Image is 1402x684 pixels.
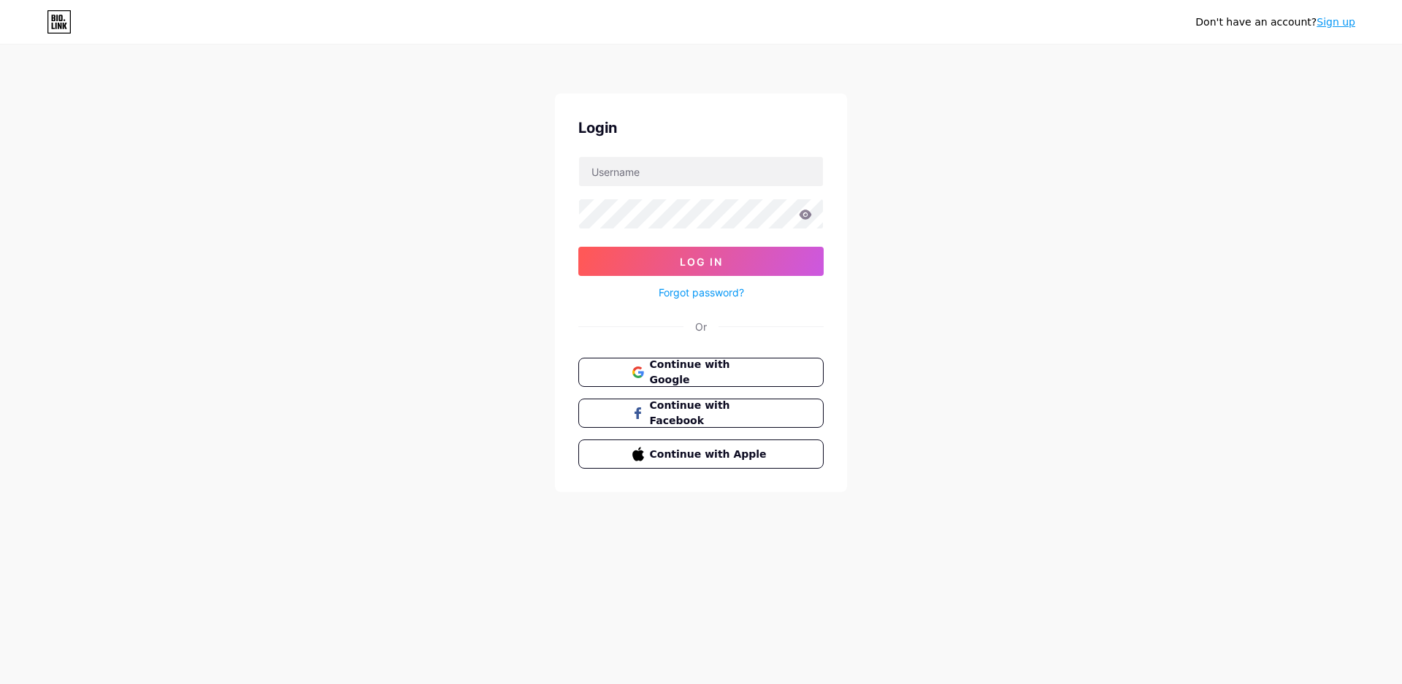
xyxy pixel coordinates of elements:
span: Continue with Google [650,357,770,388]
span: Log In [680,255,723,268]
a: Sign up [1317,16,1355,28]
button: Continue with Google [578,358,824,387]
div: Don't have an account? [1195,15,1355,30]
div: Login [578,117,824,139]
a: Forgot password? [659,285,744,300]
span: Continue with Apple [650,447,770,462]
span: Continue with Facebook [650,398,770,429]
button: Log In [578,247,824,276]
div: Or [695,319,707,334]
button: Continue with Apple [578,439,824,469]
button: Continue with Facebook [578,399,824,428]
input: Username [579,157,823,186]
